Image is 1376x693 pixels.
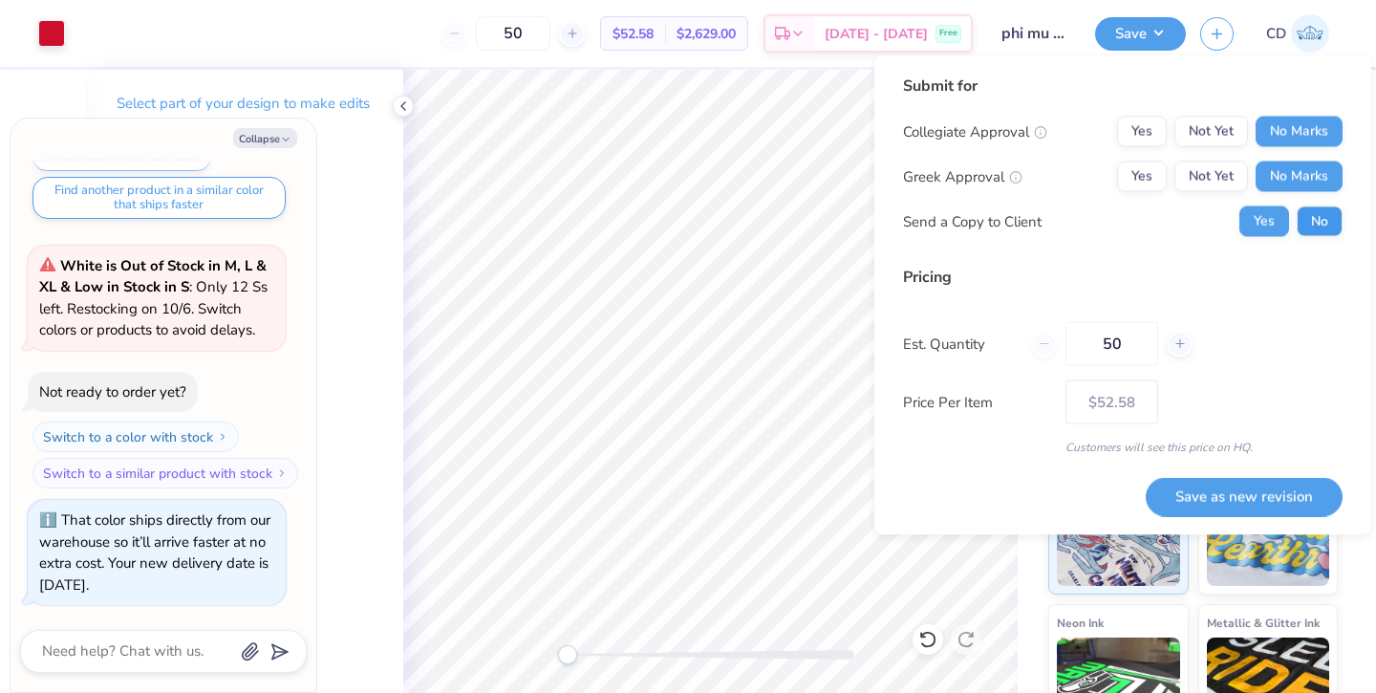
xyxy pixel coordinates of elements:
[903,165,1022,187] div: Greek Approval
[32,458,298,488] button: Switch to a similar product with stock
[233,128,297,148] button: Collapse
[276,467,288,479] img: Switch to a similar product with stock
[1207,490,1330,586] img: Puff Ink
[613,24,654,44] span: $52.58
[476,16,550,51] input: – –
[1207,613,1320,633] span: Metallic & Glitter Ink
[939,27,957,40] span: Free
[558,645,577,664] div: Accessibility label
[1065,322,1158,366] input: – –
[1174,162,1248,192] button: Not Yet
[903,391,1051,413] label: Price Per Item
[903,210,1042,232] div: Send a Copy to Client
[1057,490,1180,586] img: Standard
[1256,117,1343,147] button: No Marks
[39,256,268,340] span: : Only 12 Ss left. Restocking on 10/6. Switch colors or products to avoid delays.
[117,93,373,137] p: Select part of your design to make edits in this panel
[1256,162,1343,192] button: No Marks
[1057,613,1104,633] span: Neon Ink
[39,510,270,595] div: That color ships directly from our warehouse so it’ll arrive faster at no extra cost. Your new de...
[39,256,267,297] strong: White is Out of Stock in M, L & XL & Low in Stock in S
[1266,23,1286,45] span: CD
[39,382,186,401] div: Not ready to order yet?
[32,143,211,171] button: Switch back to the last color
[32,422,239,452] button: Switch to a color with stock
[987,14,1081,53] input: Untitled Design
[677,24,736,44] span: $2,629.00
[32,177,286,219] button: Find another product in a similar color that ships faster
[1174,117,1248,147] button: Not Yet
[1095,17,1186,51] button: Save
[1291,14,1329,53] img: Cate Duffer
[1117,117,1167,147] button: Yes
[1146,477,1343,516] button: Save as new revision
[1117,162,1167,192] button: Yes
[1239,206,1289,237] button: Yes
[825,24,928,44] span: [DATE] - [DATE]
[1297,206,1343,237] button: No
[903,333,1017,355] label: Est. Quantity
[903,439,1343,456] div: Customers will see this price on HQ.
[903,75,1343,97] div: Submit for
[1258,14,1338,53] a: CD
[903,266,1343,289] div: Pricing
[217,431,228,443] img: Switch to a color with stock
[903,120,1047,142] div: Collegiate Approval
